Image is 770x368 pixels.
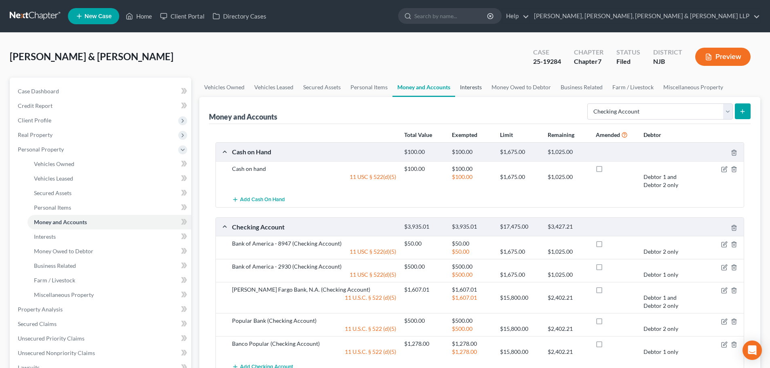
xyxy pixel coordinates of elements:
[616,57,640,66] div: Filed
[448,340,496,348] div: $1,278.00
[639,271,687,279] div: Debtor 1 only
[27,259,191,273] a: Business Related
[404,131,432,138] strong: Total Value
[496,248,544,256] div: $1,675.00
[34,233,56,240] span: Interests
[27,186,191,200] a: Secured Assets
[27,215,191,229] a: Money and Accounts
[544,248,591,256] div: $1,025.00
[27,273,191,288] a: Farm / Livestock
[11,346,191,360] a: Unsecured Nonpriority Claims
[34,175,73,182] span: Vehicles Leased
[228,286,400,294] div: [PERSON_NAME] Fargo Bank, N.A. (Checking Account)
[228,294,400,310] div: 11 U.S.C. § 522 (d)(5)
[448,223,496,231] div: $3,935.01
[639,348,687,356] div: Debtor 1 only
[544,173,591,189] div: $1,025.00
[448,248,496,256] div: $50.00
[27,171,191,186] a: Vehicles Leased
[455,78,487,97] a: Interests
[11,302,191,317] a: Property Analysis
[448,294,496,310] div: $1,607.01
[448,271,496,279] div: $500.00
[228,263,400,271] div: Bank of America - 2930 (Checking Account)
[608,78,658,97] a: Farm / Livestock
[10,50,173,62] span: [PERSON_NAME] & [PERSON_NAME]
[639,248,687,256] div: Debtor 2 only
[27,157,191,171] a: Vehicles Owned
[743,341,762,360] div: Open Intercom Messenger
[502,9,529,23] a: Help
[228,348,400,356] div: 11 U.S.C. § 522 (d)(5)
[448,263,496,271] div: $500.00
[34,277,75,284] span: Farm / Livestock
[448,148,496,156] div: $100.00
[544,148,591,156] div: $1,025.00
[18,349,95,356] span: Unsecured Nonpriority Claims
[544,348,591,356] div: $2,402.21
[34,219,87,225] span: Money and Accounts
[18,146,64,153] span: Personal Property
[18,102,53,109] span: Credit Report
[548,131,574,138] strong: Remaining
[228,340,400,348] div: Banco Popular (Checking Account)
[34,248,93,254] span: Money Owed to Debtor
[544,325,591,333] div: $2,402.21
[34,204,71,211] span: Personal Items
[228,147,400,156] div: Cash on Hand
[228,325,400,333] div: 11 U.S.C. § 522 (d)(5)
[496,348,544,356] div: $15,800.00
[228,271,400,279] div: 11 USC § 522(d)(5)
[122,9,156,23] a: Home
[639,173,687,189] div: Debtor 1 and Debtor 2 only
[209,112,277,122] div: Money and Accounts
[11,331,191,346] a: Unsecured Priority Claims
[228,240,400,248] div: Bank of America - 8947 (Checking Account)
[18,117,51,124] span: Client Profile
[496,325,544,333] div: $15,800.00
[27,200,191,215] a: Personal Items
[639,294,687,310] div: Debtor 1 and Debtor 2 only
[574,57,603,66] div: Chapter
[448,348,496,356] div: $1,278.00
[34,262,76,269] span: Business Related
[209,9,270,23] a: Directory Cases
[228,165,400,173] div: Cash on hand
[448,165,496,173] div: $100.00
[653,48,682,57] div: District
[414,8,488,23] input: Search by name...
[18,131,53,138] span: Real Property
[34,160,74,167] span: Vehicles Owned
[11,84,191,99] a: Case Dashboard
[496,148,544,156] div: $1,675.00
[500,131,513,138] strong: Limit
[84,13,112,19] span: New Case
[156,9,209,23] a: Client Portal
[496,294,544,310] div: $15,800.00
[596,131,620,138] strong: Amended
[400,286,448,294] div: $1,607.01
[533,57,561,66] div: 25-19284
[249,78,298,97] a: Vehicles Leased
[18,306,63,313] span: Property Analysis
[18,335,84,342] span: Unsecured Priority Claims
[34,291,94,298] span: Miscellaneous Property
[448,317,496,325] div: $500.00
[496,223,544,231] div: $17,475.00
[27,288,191,302] a: Miscellaneous Property
[487,78,556,97] a: Money Owed to Debtor
[228,317,400,325] div: Popular Bank (Checking Account)
[228,223,400,231] div: Checking Account
[400,317,448,325] div: $500.00
[199,78,249,97] a: Vehicles Owned
[639,325,687,333] div: Debtor 2 only
[400,165,448,173] div: $100.00
[556,78,608,97] a: Business Related
[448,286,496,294] div: $1,607.01
[448,240,496,248] div: $50.00
[346,78,392,97] a: Personal Items
[544,271,591,279] div: $1,025.00
[653,57,682,66] div: NJB
[400,148,448,156] div: $100.00
[643,131,661,138] strong: Debtor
